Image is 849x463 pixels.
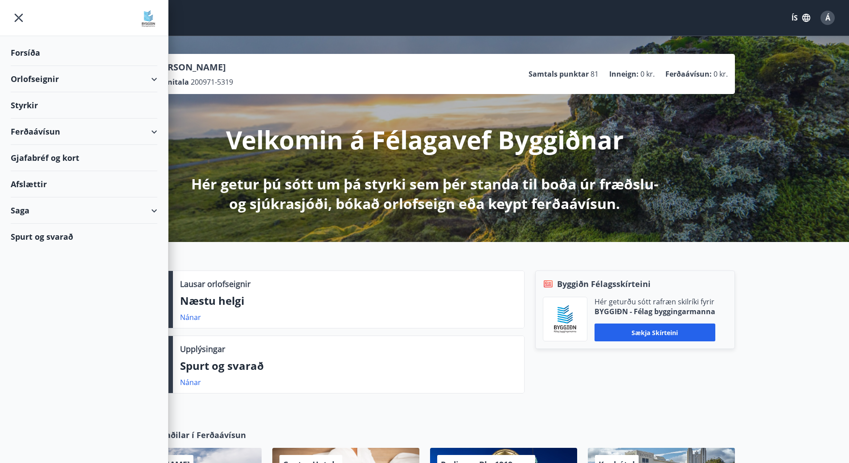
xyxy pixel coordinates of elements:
div: Afslættir [11,171,157,197]
div: Gjafabréf og kort [11,145,157,171]
span: 200971-5319 [191,77,233,87]
span: Á [825,13,830,23]
a: Nánar [180,312,201,322]
p: Spurt og svarað [180,358,517,373]
button: menu [11,10,27,26]
span: 0 kr. [640,69,655,79]
div: Ferðaávísun [11,119,157,145]
p: Kennitala [154,77,189,87]
p: Samtals punktar [529,69,589,79]
span: 0 kr. [714,69,728,79]
span: 81 [591,69,599,79]
div: Spurt og svarað [11,224,157,250]
p: BYGGIÐN - Félag byggingarmanna [595,307,715,316]
div: Orlofseignir [11,66,157,92]
p: Hér getur þú sótt um þá styrki sem þér standa til boða úr fræðslu- og sjúkrasjóði, bókað orlofsei... [189,174,660,213]
p: Lausar orlofseignir [180,278,250,290]
p: Ferðaávísun : [665,69,712,79]
div: Styrkir [11,92,157,119]
img: union_logo [139,10,157,28]
span: Byggiðn Félagsskírteini [557,278,651,290]
p: Hér geturðu sótt rafræn skilríki fyrir [595,297,715,307]
p: Upplýsingar [180,343,225,355]
p: Inneign : [609,69,639,79]
a: Nánar [180,377,201,387]
img: BKlGVmlTW1Qrz68WFGMFQUcXHWdQd7yePWMkvn3i.png [550,304,580,334]
div: Saga [11,197,157,224]
span: Samstarfsaðilar í Ferðaávísun [125,429,246,441]
button: ÍS [787,10,815,26]
p: Næstu helgi [180,293,517,308]
button: Á [817,7,838,29]
div: Forsíða [11,40,157,66]
p: [PERSON_NAME] [154,61,233,74]
button: Sækja skírteini [595,324,715,341]
p: Velkomin á Félagavef Byggiðnar [226,123,623,156]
